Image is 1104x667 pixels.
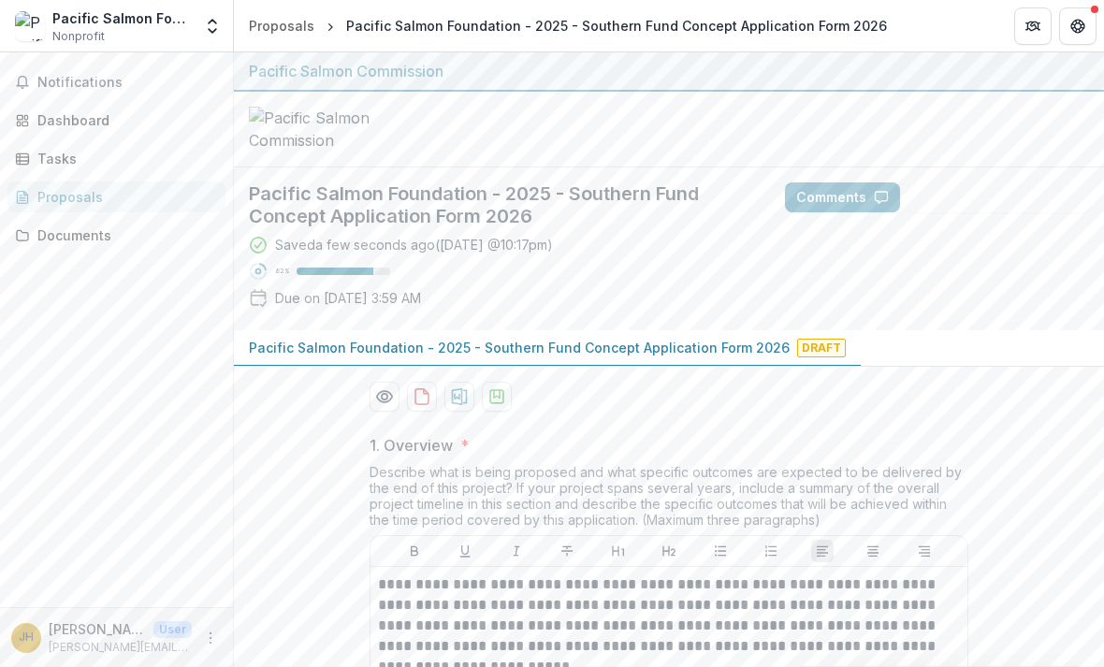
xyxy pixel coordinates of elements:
[249,16,314,36] div: Proposals
[199,7,225,45] button: Open entity switcher
[199,627,222,649] button: More
[37,149,211,168] div: Tasks
[241,12,322,39] a: Proposals
[556,540,578,562] button: Strike
[370,434,453,457] p: 1. Overview
[444,382,474,412] button: download-proposal
[49,639,192,656] p: [PERSON_NAME][EMAIL_ADDRESS][DOMAIN_NAME]
[862,540,884,562] button: Align Center
[7,105,225,136] a: Dashboard
[785,182,900,212] button: Comments
[37,187,211,207] div: Proposals
[607,540,630,562] button: Heading 1
[482,382,512,412] button: download-proposal
[49,619,146,639] p: [PERSON_NAME]
[1059,7,1097,45] button: Get Help
[275,235,553,254] div: Saved a few seconds ago ( [DATE] @ 10:17pm )
[7,181,225,212] a: Proposals
[913,540,936,562] button: Align Right
[7,67,225,97] button: Notifications
[249,182,755,227] h2: Pacific Salmon Foundation - 2025 - Southern Fund Concept Application Form 2026
[37,110,211,130] div: Dashboard
[403,540,426,562] button: Bold
[19,631,34,644] div: Jason Hwang
[658,540,680,562] button: Heading 2
[908,182,1089,212] button: Answer Suggestions
[249,107,436,152] img: Pacific Salmon Commission
[346,16,887,36] div: Pacific Salmon Foundation - 2025 - Southern Fund Concept Application Form 2026
[709,540,732,562] button: Bullet List
[153,621,192,638] p: User
[1014,7,1052,45] button: Partners
[370,382,399,412] button: Preview 1a0df156-e301-4435-9589-119eae034e38-0.pdf
[7,220,225,251] a: Documents
[15,11,45,41] img: Pacific Salmon Foundation
[52,28,105,45] span: Nonprofit
[249,338,790,357] p: Pacific Salmon Foundation - 2025 - Southern Fund Concept Application Form 2026
[811,540,834,562] button: Align Left
[275,288,421,308] p: Due on [DATE] 3:59 AM
[37,225,211,245] div: Documents
[760,540,782,562] button: Ordered List
[797,339,846,357] span: Draft
[241,12,894,39] nav: breadcrumb
[454,540,476,562] button: Underline
[52,8,192,28] div: Pacific Salmon Foundation
[249,60,1089,82] div: Pacific Salmon Commission
[275,265,289,278] p: 82 %
[7,143,225,174] a: Tasks
[370,464,968,535] div: Describe what is being proposed and what specific outcomes are expected to be delivered by the en...
[407,382,437,412] button: download-proposal
[37,75,218,91] span: Notifications
[505,540,528,562] button: Italicize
